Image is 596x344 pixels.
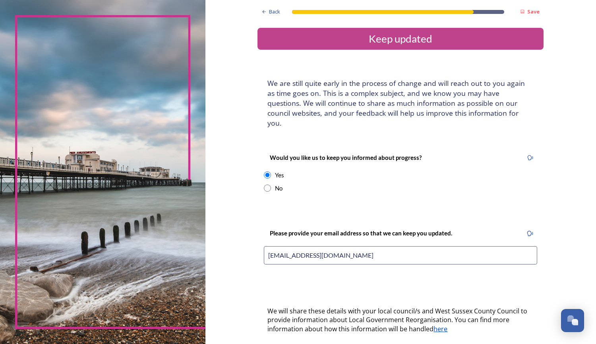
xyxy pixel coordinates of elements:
[433,325,447,333] a: here
[270,229,452,237] strong: Please provide your email address so that we can keep you updated.
[275,171,284,180] div: Yes
[267,78,534,128] h4: We are still quite early in the process of change and will reach out to you again as time goes on...
[527,8,540,15] strong: Save
[267,307,529,333] span: We will share these details with your local council/s and West Sussex County Council to provide i...
[261,31,540,47] div: Keep updated
[275,184,283,193] div: No
[561,309,584,332] button: Open Chat
[269,8,280,16] span: Back
[270,154,422,161] strong: Would you like us to keep you informed about progress?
